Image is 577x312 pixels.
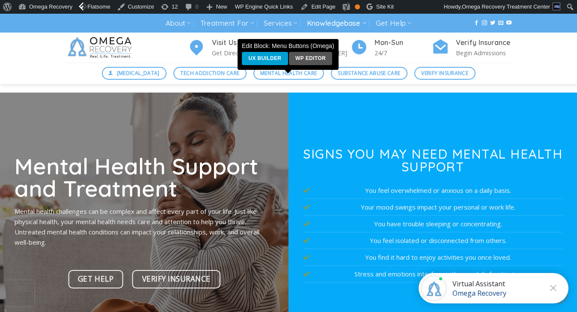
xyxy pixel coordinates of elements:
[376,3,394,10] span: Site Kit
[253,67,324,80] a: Mental Health Care
[355,4,360,9] div: OK
[375,37,432,48] h4: Mon-Sun
[68,270,123,288] a: Get Help
[289,52,333,65] a: WP Editor
[506,20,512,26] a: Follow on YouTube
[212,48,269,58] p: Get Directions
[490,20,495,26] a: Follow on Twitter
[166,15,191,31] a: About
[421,69,468,77] span: Verify Insurance
[376,15,411,31] a: Get Help
[303,266,563,282] li: Stress and emotions interfere with your daily functioning.
[132,270,220,288] a: Verify Insurance
[331,67,407,80] a: Substance Abuse Care
[303,216,563,232] li: You have trouble sleeping or concentrating.
[264,15,297,31] a: Services
[117,69,160,77] span: [MEDICAL_DATA]
[303,249,563,266] li: You find it hard to enjoy activities you once loved.
[64,33,139,63] img: Omega Recovery
[338,69,400,77] span: Substance Abuse Care
[188,37,269,58] a: Visit Us Get Directions
[78,273,113,285] span: Get Help
[482,20,487,26] a: Follow on Instagram
[180,69,239,77] span: Tech Addiction Care
[474,20,479,26] a: Follow on Facebook
[303,199,563,216] li: Your mood swings impact your personal or work life.
[432,37,513,58] a: Verify Insurance Begin Admissions
[200,15,254,31] a: Treatment For
[307,15,366,31] a: Knowledgebase
[238,40,338,69] div: Edit Block: Menu Buttons (Omega)
[293,37,351,48] h4: Get In Touch
[498,20,503,26] a: Send us an email
[102,67,167,80] a: [MEDICAL_DATA]
[456,37,513,48] h4: Verify Insurance
[303,182,563,199] li: You feel overwhelmed or anxious on a daily basis.
[462,3,550,10] span: Omega Recovery Treatment Center
[242,52,288,65] a: UX Builder
[173,67,247,80] a: Tech Addiction Care
[414,67,476,80] a: Verify Insurance
[375,48,432,58] p: 24/7
[142,273,211,285] span: Verify Insurance
[4,280,34,306] iframe: reCAPTCHA
[456,48,513,58] p: Begin Admissions
[212,37,269,48] h4: Visit Us
[15,155,274,200] h1: Mental Health Support and Treatment
[15,206,274,247] p: Mental health challenges can be complex and affect every part of your life. Just like physical he...
[269,37,351,58] a: Get In Touch [PHONE_NUMBER]
[303,147,563,173] h3: Signs You May Need Mental Health Support
[303,232,563,249] li: You feel isolated or disconnected from others.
